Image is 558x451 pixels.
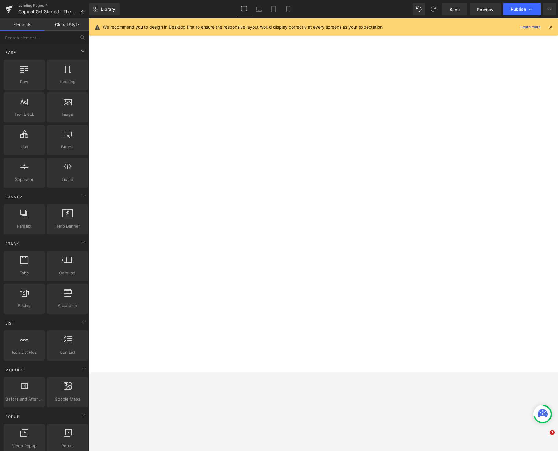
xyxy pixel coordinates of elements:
a: Preview [470,3,501,15]
span: Row [6,78,43,85]
span: Button [49,144,86,150]
button: More [543,3,556,15]
span: Popup [5,414,20,420]
span: Carousel [49,270,86,276]
span: Icon List Hoz [6,349,43,356]
span: 3 [550,430,555,435]
span: Hero Banner [49,223,86,229]
span: Liquid [49,176,86,183]
span: Stack [5,241,20,247]
span: Module [5,367,24,373]
button: Redo [427,3,440,15]
a: Mobile [281,3,296,15]
p: We recommend you to design in Desktop first to ensure the responsive layout would display correct... [103,24,384,30]
span: Google Maps [49,396,86,402]
span: Pricing [6,302,43,309]
span: Base [5,50,17,55]
iframe: Intercom live chat [537,430,552,445]
span: Accordion [49,302,86,309]
span: Before and After Images [6,396,43,402]
a: Landing Pages [18,3,89,8]
button: Publish [503,3,541,15]
a: Desktop [237,3,251,15]
span: Heading [49,78,86,85]
span: Preview [477,6,493,13]
a: Global Style [45,18,89,31]
span: Icon List [49,349,86,356]
a: Laptop [251,3,266,15]
span: Parallax [6,223,43,229]
span: Icon [6,144,43,150]
span: Banner [5,194,23,200]
span: Image [49,111,86,118]
button: Undo [413,3,425,15]
span: Text Block [6,111,43,118]
a: New Library [89,3,120,15]
span: List [5,320,15,326]
span: Video Popup [6,443,43,449]
span: Copy of Get Started - The Flower Letters V2 [18,9,77,14]
iframe: To enrich screen reader interactions, please activate Accessibility in Grammarly extension settings [89,18,558,372]
a: Tablet [266,3,281,15]
span: Tabs [6,270,43,276]
span: Publish [511,7,526,12]
a: Learn more [518,23,543,31]
span: Separator [6,176,43,183]
span: Popup [49,443,86,449]
span: Library [101,6,115,12]
span: Save [450,6,460,13]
